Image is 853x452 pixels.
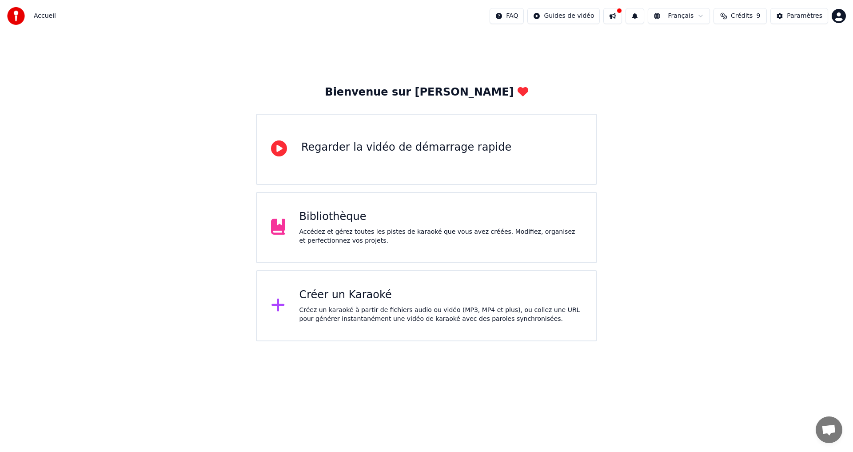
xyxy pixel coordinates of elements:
[756,12,760,20] span: 9
[299,210,582,224] div: Bibliothèque
[325,85,528,100] div: Bienvenue sur [PERSON_NAME]
[301,140,511,155] div: Regarder la vidéo de démarrage rapide
[770,8,828,24] button: Paramètres
[299,288,582,302] div: Créer un Karaoké
[7,7,25,25] img: youka
[299,306,582,324] div: Créez un karaoké à partir de fichiers audio ou vidéo (MP3, MP4 et plus), ou collez une URL pour g...
[299,228,582,245] div: Accédez et gérez toutes les pistes de karaoké que vous avez créées. Modifiez, organisez et perfec...
[713,8,767,24] button: Crédits9
[490,8,524,24] button: FAQ
[527,8,600,24] button: Guides de vidéo
[816,416,842,443] a: Ouvrir le chat
[731,12,753,20] span: Crédits
[787,12,822,20] div: Paramètres
[34,12,56,20] nav: breadcrumb
[34,12,56,20] span: Accueil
